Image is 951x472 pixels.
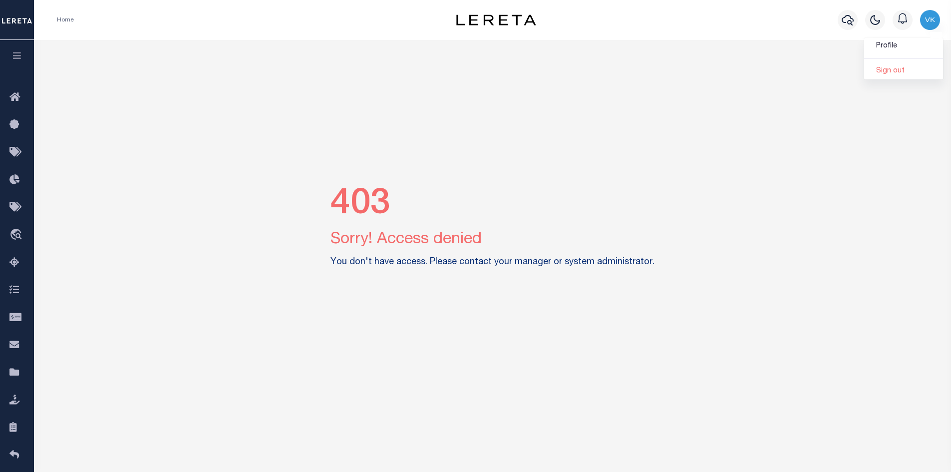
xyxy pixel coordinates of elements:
li: Home [57,15,74,24]
img: svg+xml;base64,PHN2ZyB4bWxucz0iaHR0cDovL3d3dy53My5vcmcvMjAwMC9zdmciIHBvaW50ZXItZXZlbnRzPSJub25lIi... [920,10,940,30]
i: travel_explore [9,229,25,242]
a: Profile [864,38,943,54]
label: You don't have access. Please contact your manager or system administrator. [330,256,654,269]
span: Sign out [876,67,905,74]
span: Profile [876,42,897,49]
p: Sorry! Access denied [330,228,654,252]
h2: 403 [330,184,654,227]
img: logo-dark.svg [456,14,536,25]
a: Sign out [864,63,943,79]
